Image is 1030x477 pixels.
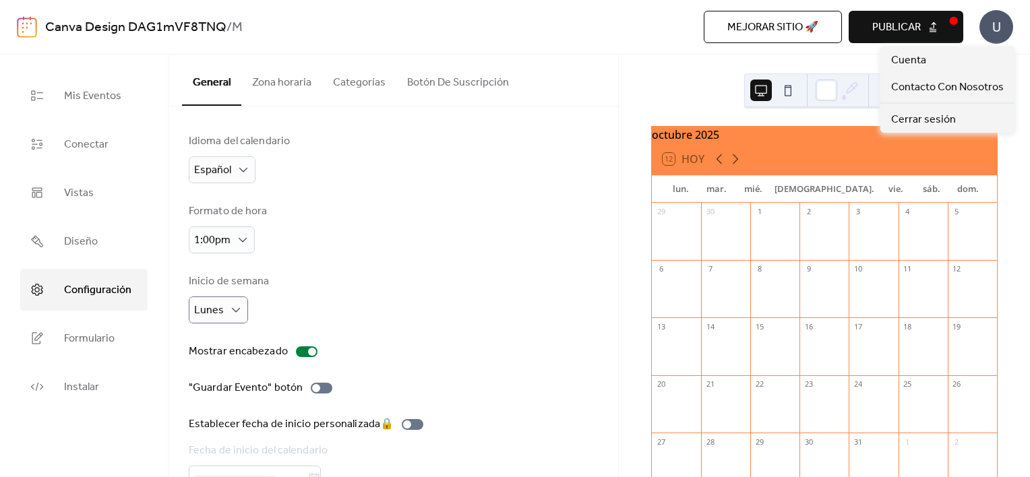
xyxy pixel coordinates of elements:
span: Mejorar sitio 🚀 [727,20,818,36]
div: 19 [952,321,962,331]
span: Instalar [64,377,99,398]
div: lun. [663,176,699,203]
div: 7 [705,264,715,274]
div: 21 [705,379,715,389]
div: [DEMOGRAPHIC_DATA]. [771,176,878,203]
div: Inicio de semana [189,274,270,290]
div: 1 [903,437,913,447]
span: Español [194,160,231,181]
div: 29 [754,437,764,447]
div: 29 [656,207,666,217]
div: 1 [754,207,764,217]
a: Configuración [20,269,148,311]
div: octubre 2025 [652,127,997,143]
span: Vistas [64,183,94,204]
span: Contacto Con Nosotros [891,79,1004,96]
b: / [226,15,232,40]
span: Cerrar sesión [891,112,956,128]
button: Botón De Suscripción [396,55,520,104]
div: mar. [699,176,735,203]
span: Mis Eventos [64,86,121,107]
div: 24 [853,379,863,389]
div: "Guardar Evento" botón [189,380,303,396]
button: Categorías [322,55,396,104]
div: 31 [853,437,863,447]
div: sáb. [914,176,950,203]
div: vie. [878,176,914,203]
div: 30 [804,437,814,447]
div: 23 [804,379,814,389]
span: Lunes [194,300,224,321]
a: Canva Design DAG1mVF8TNQ [45,15,226,40]
div: 20 [656,379,666,389]
div: 28 [705,437,715,447]
button: General [182,55,241,106]
img: logo [17,16,37,38]
div: mié. [735,176,771,203]
span: Diseño [64,231,98,253]
a: Contacto Con Nosotros [880,73,1014,100]
a: Formulario [20,317,148,359]
div: 16 [804,321,814,331]
a: Cuenta [880,46,1014,73]
div: 25 [903,379,913,389]
div: Mostrar encabezado [189,344,288,360]
div: 2 [804,207,814,217]
div: Idioma del calendario [189,133,290,150]
div: 18 [903,321,913,331]
div: 3 [853,207,863,217]
div: 11 [903,264,913,274]
div: 5 [952,207,962,217]
div: 6 [656,264,666,274]
span: 1:00pm [194,230,231,251]
span: Conectar [64,134,109,156]
b: M [232,15,243,40]
div: 15 [754,321,764,331]
button: Publicar [849,11,963,43]
span: Formulario [64,328,115,350]
span: Cuenta [891,53,926,69]
span: Configuración [64,280,131,301]
div: 27 [656,437,666,447]
div: 14 [705,321,715,331]
a: Diseño [20,220,148,262]
a: Vistas [20,172,148,214]
div: 2 [952,437,962,447]
div: 22 [754,379,764,389]
span: Publicar [872,20,921,36]
div: Formato de hora [189,203,268,220]
div: 4 [903,207,913,217]
a: Instalar [20,366,148,408]
a: Mis Eventos [20,75,148,117]
div: U [979,10,1013,44]
div: 10 [853,264,863,274]
a: Conectar [20,123,148,165]
div: 9 [804,264,814,274]
div: 26 [952,379,962,389]
div: 13 [656,321,666,331]
div: dom. [950,176,986,203]
div: 8 [754,264,764,274]
div: 17 [853,321,863,331]
div: 12 [952,264,962,274]
button: Zona horaria [241,55,322,104]
div: 30 [705,207,715,217]
button: Mejorar sitio 🚀 [704,11,842,43]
